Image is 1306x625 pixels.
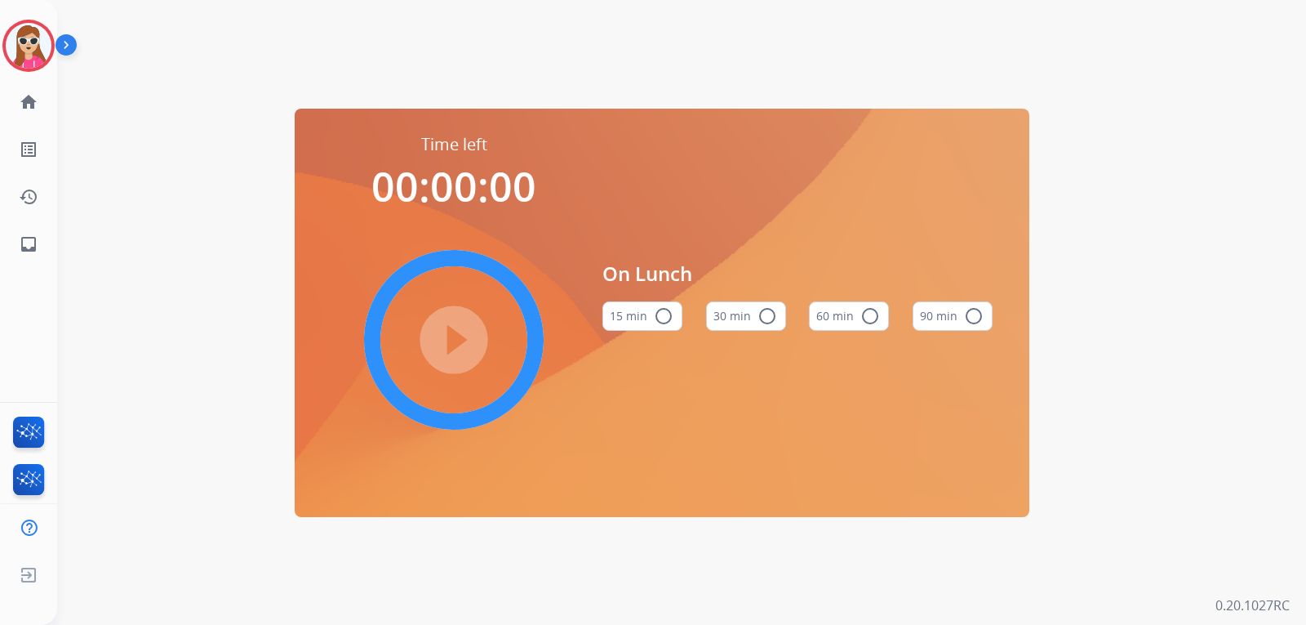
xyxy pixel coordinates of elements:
[602,301,682,331] button: 15 min
[706,301,786,331] button: 30 min
[757,306,777,326] mat-icon: radio_button_unchecked
[964,306,984,326] mat-icon: radio_button_unchecked
[371,158,536,214] span: 00:00:00
[421,133,487,156] span: Time left
[1215,596,1290,615] p: 0.20.1027RC
[19,92,38,112] mat-icon: home
[860,306,880,326] mat-icon: radio_button_unchecked
[19,187,38,207] mat-icon: history
[809,301,889,331] button: 60 min
[19,140,38,159] mat-icon: list_alt
[654,306,673,326] mat-icon: radio_button_unchecked
[19,234,38,254] mat-icon: inbox
[6,23,51,69] img: avatar
[913,301,993,331] button: 90 min
[602,259,993,288] span: On Lunch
